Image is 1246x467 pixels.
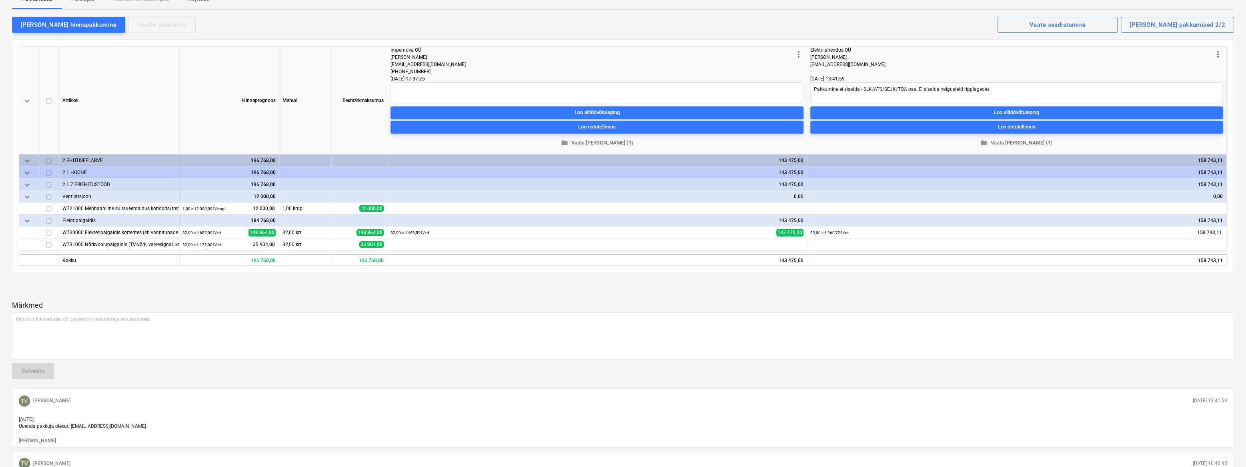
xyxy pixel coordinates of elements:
span: 35 904,00 [359,241,384,248]
div: [PERSON_NAME] [391,54,794,61]
div: 32,00 krt [279,226,331,239]
div: Loo ostutellimus [578,122,616,132]
div: 32,00 krt [279,239,331,251]
div: 184 768,00 [182,214,276,226]
span: keyboard_arrow_down [22,180,32,190]
div: Elektrilahendus OÜ [810,46,1213,54]
span: TV [21,398,28,404]
button: [PERSON_NAME] [19,437,56,444]
div: [DATE] 17:37:25 [391,75,803,82]
div: 2.1 HOONE [62,166,176,178]
span: 143 475,00 [776,229,803,237]
span: folder [980,139,988,146]
span: 12 000,00 [359,205,384,212]
span: keyboard_arrow_down [22,216,32,226]
span: 158 743,11 [1196,229,1223,236]
div: Artikkel [59,46,179,154]
div: [PERSON_NAME] [810,54,1213,61]
div: Impernova OÜ [391,46,794,54]
span: keyboard_arrow_down [22,168,32,178]
span: keyboard_arrow_down [22,156,32,166]
div: 143 475,00 [391,154,803,166]
span: more_vert [794,50,803,59]
span: [EMAIL_ADDRESS][DOMAIN_NAME] [391,62,466,67]
div: - [810,68,1213,75]
textarea: Pakkumine ei sisalda - SLK/ATS/SEJK/TOA osa. Ei sisalda valgusteid ripplagedes. [810,82,1223,103]
div: [PERSON_NAME] hinnapakkumine [21,20,116,30]
div: [PHONE_NUMBER] [391,68,794,75]
p: [PERSON_NAME] [33,460,70,467]
div: 2.1.7 ERIEHITUSTÖÖD [62,178,176,190]
div: 196 768,00 [182,178,276,190]
div: W731000 Nõrkvoolupaigaldis (TV-võrk, valvesignal. kaabeldus, arvuti- sidevõrgu kaabeldus, fonoluk... [62,239,176,250]
div: 12 000,00 [182,190,276,202]
button: Loo ostutellimus [810,121,1223,134]
small: 32,00 × 4 960,72€ / krt [810,230,849,235]
button: Vaata [PERSON_NAME] (1) [391,137,803,149]
div: W730000 Elekteripaigaldis korterites (sh vannitubade põr.küte) [62,226,176,238]
span: 12 000,00 [252,205,276,212]
iframe: Chat Widget [1206,429,1246,467]
div: 143 475,00 [391,178,803,190]
small: 32,00 × 4 652,00€ / krt [182,230,221,235]
div: Loo alltöövõtuleping [994,108,1039,117]
div: Loo ostutellimus [998,122,1036,132]
small: 1,00 × 12 000,00€ / kmpl [182,206,225,211]
span: [AUTO] Uuenda pakkuja olekut: [EMAIL_ADDRESS][DOMAIN_NAME] [19,417,146,429]
div: Kokku [59,254,179,266]
div: [PERSON_NAME] pakkumised 2/2 [1130,20,1225,30]
button: Loo ostutellimus [391,121,803,134]
div: 196 768,00 [182,154,276,166]
div: Eesmärkmaksumus [331,46,387,154]
div: Vaate seadistamine [1030,20,1086,30]
div: Tanel Villmäe [19,395,30,407]
div: 143 475,00 [387,254,807,266]
button: Loo alltöövõtuleping [391,106,803,119]
p: [DATE] 10:40:45 [1193,460,1227,467]
div: 143 475,00 [391,214,803,226]
p: Märkmed [12,301,1234,310]
span: keyboard_arrow_down [22,96,32,106]
span: Vaata [PERSON_NAME] (1) [394,138,800,148]
small: 32,00 × 1 122,00€ / krt [182,243,221,247]
div: [DATE] 13:41:59 [810,75,1223,82]
button: [PERSON_NAME] pakkumised 2/2 [1121,17,1234,33]
div: 158 743,11 [810,178,1223,190]
div: 196 768,00 [182,166,276,178]
span: 148 864,00 [248,229,276,237]
div: Ventilatsioon [62,190,176,202]
div: 158 743,11 [807,254,1226,266]
div: 158 743,11 [810,166,1223,178]
button: Vaate seadistamine [998,17,1118,33]
span: 148 864,00 [357,229,384,236]
span: folder [561,139,568,146]
div: 0,00 [810,190,1223,202]
div: Hinnaprognoos [179,46,279,154]
div: 196 768,00 [331,254,387,266]
div: 143 475,00 [391,166,803,178]
div: Elektripaigaldis [62,214,176,226]
span: TV [21,460,28,467]
small: 32,00 × 4 483,59€ / krt [391,230,429,235]
span: [EMAIL_ADDRESS][DOMAIN_NAME] [810,62,885,67]
span: Vaata [PERSON_NAME] (1) [813,138,1220,148]
div: 158 743,11 [810,214,1223,226]
p: [PERSON_NAME] [33,397,70,404]
button: Vaata [PERSON_NAME] (1) [810,137,1223,149]
div: 1,00 kmpl [279,202,331,214]
p: [DATE] 13:41:59 [1193,397,1227,404]
div: 0,00 [391,190,803,202]
div: 158 743,11 [810,154,1223,166]
div: Mahud [279,46,331,154]
button: [PERSON_NAME] hinnapakkumine [12,17,125,33]
div: W721000 Mehhaaniline suitsueemaldus koridoris/trepikojas (kõik korrused) [62,202,176,214]
span: keyboard_arrow_down [22,192,32,202]
button: Loo alltöövõtuleping [810,106,1223,119]
span: 35 904,00 [252,241,276,248]
div: 2 EHITUSEELARVE [62,154,176,166]
div: 196 768,00 [179,254,279,266]
div: Loo alltöövõtuleping [575,108,620,117]
span: more_vert [1213,50,1223,59]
